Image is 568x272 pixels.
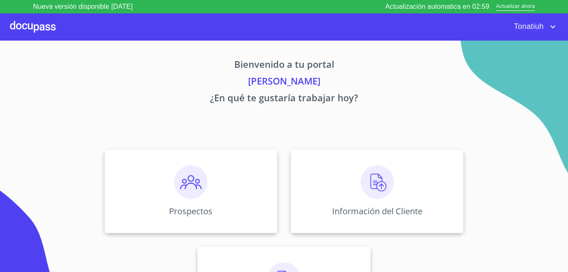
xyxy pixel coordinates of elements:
[26,74,542,91] p: [PERSON_NAME]
[26,57,542,74] p: Bienvenido a tu portal
[496,3,535,11] span: Actualizar ahora
[332,205,422,217] p: Información del Cliente
[385,2,489,12] p: Actualización automatica en 02:59
[169,205,212,217] p: Prospectos
[26,91,542,108] p: ¿En qué te gustaría trabajar hoy?
[174,165,207,199] img: prospectos.png
[361,165,394,199] img: carga.png
[33,2,133,12] p: Nueva versión disponible [DATE]
[508,20,548,33] span: Tonatiuh
[508,20,558,33] button: account of current user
